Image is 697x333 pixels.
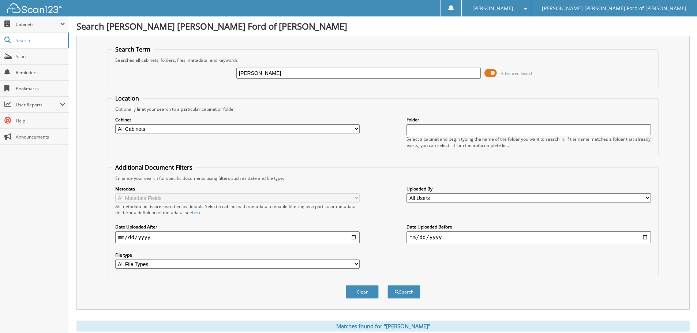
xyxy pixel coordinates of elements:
button: Search [387,285,420,299]
div: Enhance your search for specific documents using filters such as date and file type. [112,175,655,181]
div: Searches all cabinets, folders, files, metadata, and keywords [112,57,655,63]
input: start [115,231,360,243]
span: Reminders [16,69,65,76]
legend: Additional Document Filters [112,163,196,171]
label: Date Uploaded Before [406,224,651,230]
span: User Reports [16,102,60,108]
label: Cabinet [115,117,360,123]
button: Clear [346,285,379,299]
img: scan123-logo-white.svg [7,3,62,13]
span: Advanced Search [501,71,533,76]
span: Cabinets [16,21,60,27]
div: Select a cabinet and begin typing the name of the folder you want to search in. If the name match... [406,136,651,148]
label: Metadata [115,186,360,192]
label: Date Uploaded After [115,224,360,230]
label: Uploaded By [406,186,651,192]
h1: Search [PERSON_NAME] [PERSON_NAME] Ford of [PERSON_NAME] [76,20,690,32]
div: Matches found for "[PERSON_NAME]" [76,321,690,332]
span: Help [16,118,65,124]
span: Announcements [16,134,65,140]
span: Bookmarks [16,86,65,92]
span: Scan [16,53,65,60]
legend: Search Term [112,45,154,53]
input: end [406,231,651,243]
legend: Location [112,94,143,102]
div: All metadata fields are searched by default. Select a cabinet with metadata to enable filtering b... [115,203,360,216]
label: Folder [406,117,651,123]
span: [PERSON_NAME] [PERSON_NAME] Ford of [PERSON_NAME] [542,6,686,11]
span: Search [16,37,64,43]
label: File type [115,252,360,258]
div: Optionally limit your search to a particular cabinet or folder [112,106,655,112]
a: here [192,209,202,216]
span: [PERSON_NAME] [472,6,513,11]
